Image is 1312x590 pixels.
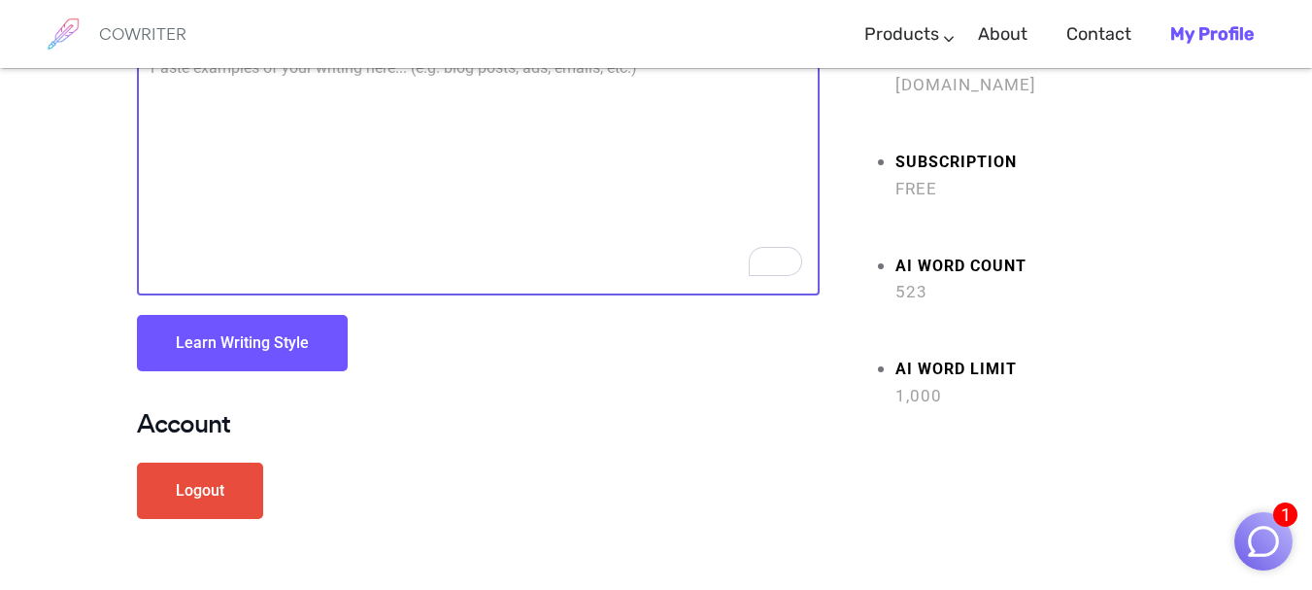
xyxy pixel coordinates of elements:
[1170,6,1254,63] a: My Profile
[895,382,1176,410] span: 1,000
[1170,23,1254,45] b: My Profile
[864,6,939,63] a: Products
[99,25,186,43] h6: COWRITER
[1245,523,1282,560] img: Close chat
[1066,6,1131,63] a: Contact
[895,278,1176,306] span: 523
[895,175,1176,203] span: Free
[895,356,1176,384] strong: AI Word limit
[137,410,820,438] h4: Account
[978,6,1027,63] a: About
[137,463,263,519] a: Logout
[895,43,1176,99] span: [EMAIL_ADDRESS][DOMAIN_NAME]
[1234,512,1293,571] button: 1
[1273,503,1297,527] span: 1
[151,56,806,280] textarea: To enrich screen reader interactions, please activate Accessibility in Grammarly extension settings
[895,149,1176,177] strong: Subscription
[39,10,87,58] img: brand logo
[137,315,348,371] button: Learn Writing Style
[895,253,1176,281] strong: AI Word count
